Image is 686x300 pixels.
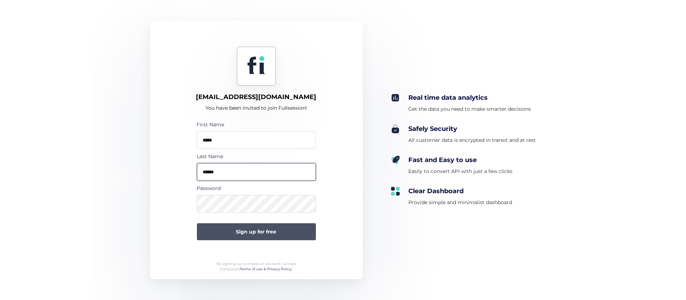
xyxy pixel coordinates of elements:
[196,93,317,101] div: [EMAIL_ADDRESS][DOMAIN_NAME]
[197,121,316,128] div: First Name
[197,223,316,240] button: Sign up for free
[409,93,531,102] div: Real time data analytics
[409,167,513,175] div: Easily to convert API with just a few clicks
[409,156,513,164] div: Fast and Easy to use
[197,152,316,160] div: Last Name
[409,198,512,207] div: Provide simple and minimalist dashboard
[236,228,277,236] span: Sign up for free
[409,136,536,144] div: All customer data is encrypted in transit and at rest
[197,184,316,192] div: Password
[205,104,307,112] div: You have been invited to join Fullsession!
[210,261,302,272] div: By signing up to create an account I accept Company’s
[409,125,536,133] div: Safely Security
[409,187,512,195] div: Clear Dashboard
[240,267,293,271] a: Terms of use & Privacy Policy.
[409,105,531,113] div: Get the data you need to make smarter decisions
